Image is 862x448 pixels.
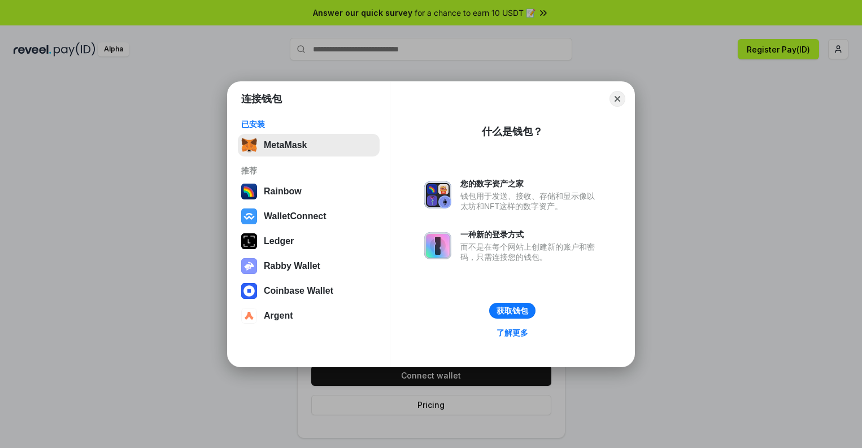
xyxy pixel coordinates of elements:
div: 已安装 [241,119,376,129]
img: svg+xml,%3Csvg%20width%3D%2228%22%20height%3D%2228%22%20viewBox%3D%220%200%2028%2028%22%20fill%3D... [241,208,257,224]
button: Ledger [238,230,380,253]
div: 一种新的登录方式 [460,229,600,240]
img: svg+xml,%3Csvg%20fill%3D%22none%22%20height%3D%2233%22%20viewBox%3D%220%200%2035%2033%22%20width%... [241,137,257,153]
button: MetaMask [238,134,380,156]
button: Rabby Wallet [238,255,380,277]
div: 什么是钱包？ [482,125,543,138]
div: Ledger [264,236,294,246]
img: svg+xml,%3Csvg%20xmlns%3D%22http%3A%2F%2Fwww.w3.org%2F2000%2Fsvg%22%20fill%3D%22none%22%20viewBox... [424,181,451,208]
button: WalletConnect [238,205,380,228]
img: svg+xml,%3Csvg%20xmlns%3D%22http%3A%2F%2Fwww.w3.org%2F2000%2Fsvg%22%20width%3D%2228%22%20height%3... [241,233,257,249]
div: Argent [264,311,293,321]
button: Coinbase Wallet [238,280,380,302]
div: Coinbase Wallet [264,286,333,296]
button: 获取钱包 [489,303,536,319]
button: Close [610,91,625,107]
div: Rabby Wallet [264,261,320,271]
img: svg+xml,%3Csvg%20width%3D%22120%22%20height%3D%22120%22%20viewBox%3D%220%200%20120%20120%22%20fil... [241,184,257,199]
div: 钱包用于发送、接收、存储和显示像以太坊和NFT这样的数字资产。 [460,191,600,211]
img: svg+xml,%3Csvg%20xmlns%3D%22http%3A%2F%2Fwww.w3.org%2F2000%2Fsvg%22%20fill%3D%22none%22%20viewBox... [424,232,451,259]
button: Argent [238,305,380,327]
img: svg+xml,%3Csvg%20xmlns%3D%22http%3A%2F%2Fwww.w3.org%2F2000%2Fsvg%22%20fill%3D%22none%22%20viewBox... [241,258,257,274]
div: WalletConnect [264,211,326,221]
div: Rainbow [264,186,302,197]
h1: 连接钱包 [241,92,282,106]
div: 了解更多 [497,328,528,338]
div: 推荐 [241,166,376,176]
div: MetaMask [264,140,307,150]
a: 了解更多 [490,325,535,340]
div: 获取钱包 [497,306,528,316]
div: 您的数字资产之家 [460,179,600,189]
div: 而不是在每个网站上创建新的账户和密码，只需连接您的钱包。 [460,242,600,262]
button: Rainbow [238,180,380,203]
img: svg+xml,%3Csvg%20width%3D%2228%22%20height%3D%2228%22%20viewBox%3D%220%200%2028%2028%22%20fill%3D... [241,283,257,299]
img: svg+xml,%3Csvg%20width%3D%2228%22%20height%3D%2228%22%20viewBox%3D%220%200%2028%2028%22%20fill%3D... [241,308,257,324]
